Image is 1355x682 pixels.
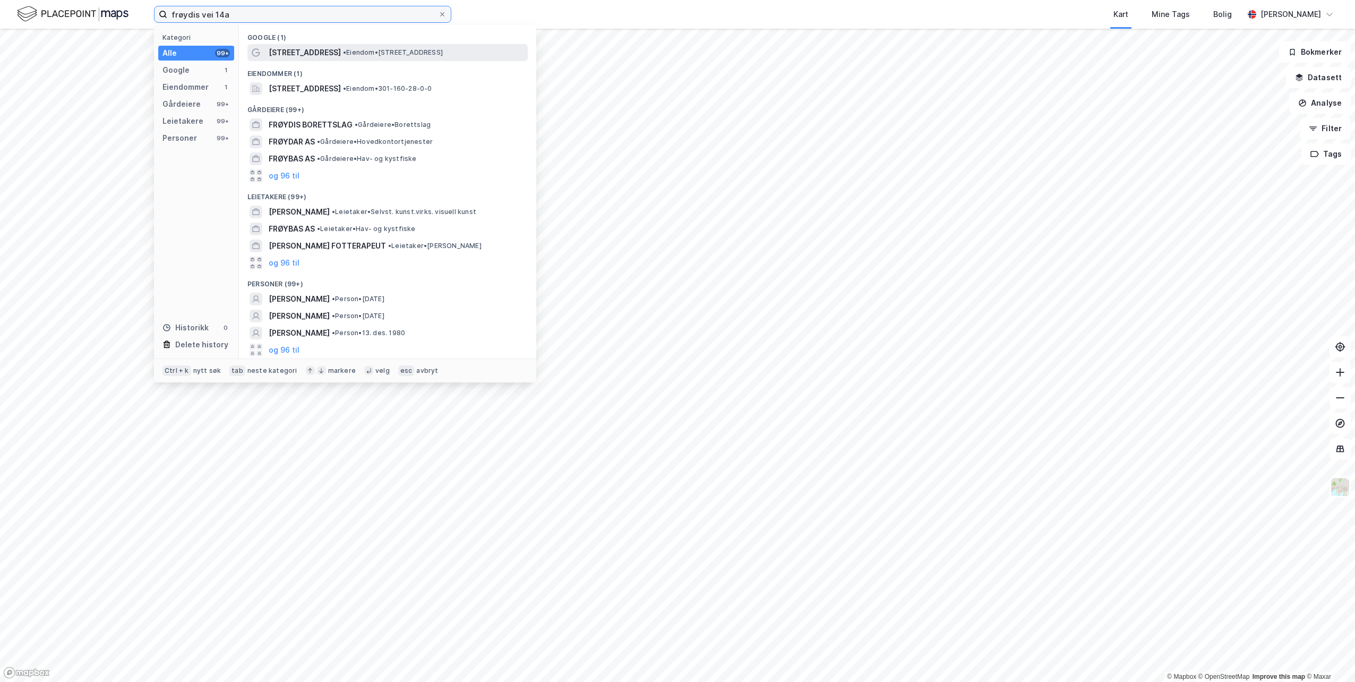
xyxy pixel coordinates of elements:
[388,242,391,250] span: •
[3,667,50,679] a: Mapbox homepage
[167,6,438,22] input: Søk på adresse, matrikkel, gårdeiere, leietakere eller personer
[1300,118,1351,139] button: Filter
[355,121,431,129] span: Gårdeiere • Borettslag
[269,135,315,148] span: FRØYDAR AS
[332,312,384,320] span: Person • [DATE]
[162,98,201,110] div: Gårdeiere
[375,366,390,375] div: velg
[269,46,341,59] span: [STREET_ADDRESS]
[269,206,330,218] span: [PERSON_NAME]
[317,138,433,146] span: Gårdeiere • Hovedkontortjenester
[269,223,315,235] span: FRØYBAS AS
[317,155,320,163] span: •
[269,293,330,305] span: [PERSON_NAME]
[269,169,299,182] button: og 96 til
[1167,673,1196,680] a: Mapbox
[1302,631,1355,682] iframe: Chat Widget
[221,66,230,74] div: 1
[17,5,128,23] img: logo.f888ab2527a4732fd821a326f86c7f29.svg
[269,327,330,339] span: [PERSON_NAME]
[1279,41,1351,63] button: Bokmerker
[332,329,405,337] span: Person • 13. des. 1980
[332,295,335,303] span: •
[162,81,209,93] div: Eiendommer
[269,344,299,356] button: og 96 til
[215,100,230,108] div: 99+
[269,82,341,95] span: [STREET_ADDRESS]
[162,47,177,59] div: Alle
[332,295,384,303] span: Person • [DATE]
[1286,67,1351,88] button: Datasett
[332,312,335,320] span: •
[332,208,335,216] span: •
[239,25,536,44] div: Google (1)
[317,155,417,163] span: Gårdeiere • Hav- og kystfiske
[343,48,346,56] span: •
[215,117,230,125] div: 99+
[221,323,230,332] div: 0
[1152,8,1190,21] div: Mine Tags
[269,118,353,131] span: FRØYDIS BORETTSLAG
[239,184,536,203] div: Leietakere (99+)
[269,310,330,322] span: [PERSON_NAME]
[162,33,234,41] div: Kategori
[1289,92,1351,114] button: Analyse
[1330,477,1350,497] img: Z
[317,138,320,146] span: •
[343,48,443,57] span: Eiendom • [STREET_ADDRESS]
[416,366,438,375] div: avbryt
[269,257,299,269] button: og 96 til
[193,366,221,375] div: nytt søk
[332,329,335,337] span: •
[162,64,190,76] div: Google
[1260,8,1321,21] div: [PERSON_NAME]
[317,225,320,233] span: •
[355,121,358,129] span: •
[269,152,315,165] span: FRØYBAS AS
[1253,673,1305,680] a: Improve this map
[1302,631,1355,682] div: Kontrollprogram for chat
[215,134,230,142] div: 99+
[162,132,197,144] div: Personer
[239,61,536,80] div: Eiendommer (1)
[247,366,297,375] div: neste kategori
[162,115,203,127] div: Leietakere
[229,365,245,376] div: tab
[239,97,536,116] div: Gårdeiere (99+)
[1301,143,1351,165] button: Tags
[332,208,476,216] span: Leietaker • Selvst. kunst.virks. visuell kunst
[1213,8,1232,21] div: Bolig
[239,271,536,291] div: Personer (99+)
[1198,673,1250,680] a: OpenStreetMap
[343,84,432,93] span: Eiendom • 301-160-28-0-0
[317,225,416,233] span: Leietaker • Hav- og kystfiske
[269,240,386,252] span: [PERSON_NAME] FOTTERAPEUT
[328,366,356,375] div: markere
[1113,8,1128,21] div: Kart
[162,365,191,376] div: Ctrl + k
[175,338,228,351] div: Delete history
[343,84,346,92] span: •
[215,49,230,57] div: 99+
[398,365,415,376] div: esc
[221,83,230,91] div: 1
[162,321,209,334] div: Historikk
[388,242,482,250] span: Leietaker • [PERSON_NAME]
